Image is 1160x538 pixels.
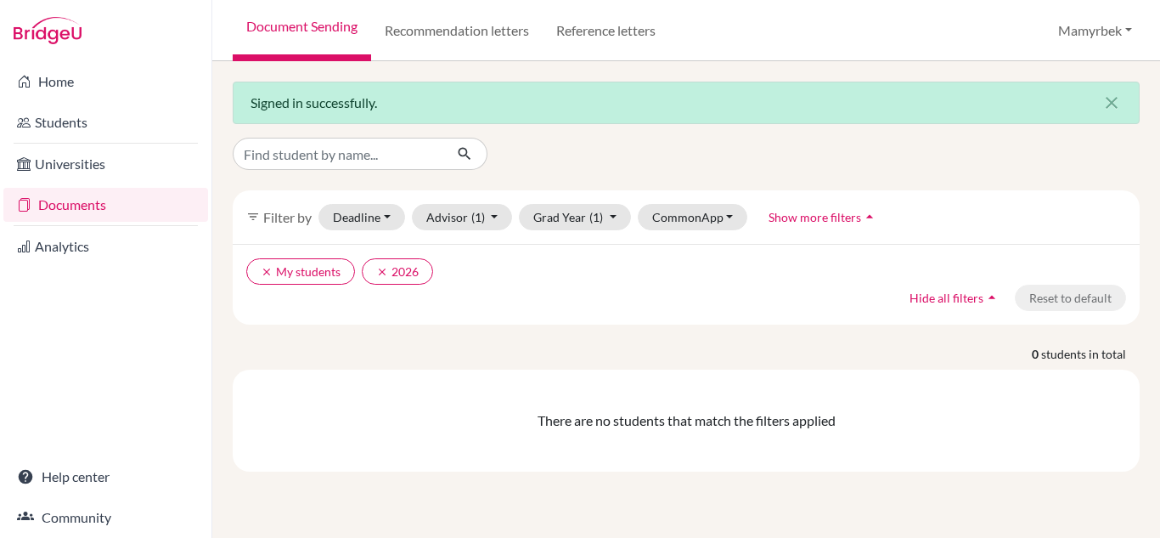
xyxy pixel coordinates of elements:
[412,204,513,230] button: Advisor(1)
[3,147,208,181] a: Universities
[3,501,208,535] a: Community
[3,229,208,263] a: Analytics
[1084,82,1139,123] button: Close
[233,138,443,170] input: Find student by name...
[638,204,748,230] button: CommonApp
[983,289,1000,306] i: arrow_drop_up
[861,208,878,225] i: arrow_drop_up
[754,204,893,230] button: Show more filtersarrow_drop_up
[261,266,273,278] i: clear
[1050,14,1140,47] button: Mamyrbek
[3,65,208,99] a: Home
[263,209,312,225] span: Filter by
[239,411,1133,431] div: There are no students that match the filters applied
[909,291,983,305] span: Hide all filters
[246,210,260,224] i: filter_list
[769,210,861,224] span: Show more filters
[233,82,1140,124] div: Signed in successfully.
[895,285,1015,311] button: Hide all filtersarrow_drop_up
[3,188,208,222] a: Documents
[1041,345,1140,363] span: students in total
[1032,345,1041,363] strong: 0
[246,258,355,285] button: clearMy students
[1101,93,1122,113] i: close
[14,17,82,44] img: Bridge-U
[3,105,208,139] a: Students
[519,204,631,230] button: Grad Year(1)
[362,258,433,285] button: clear2026
[1015,285,1126,311] button: Reset to default
[589,210,603,224] span: (1)
[3,460,208,494] a: Help center
[318,204,405,230] button: Deadline
[471,210,485,224] span: (1)
[376,266,388,278] i: clear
